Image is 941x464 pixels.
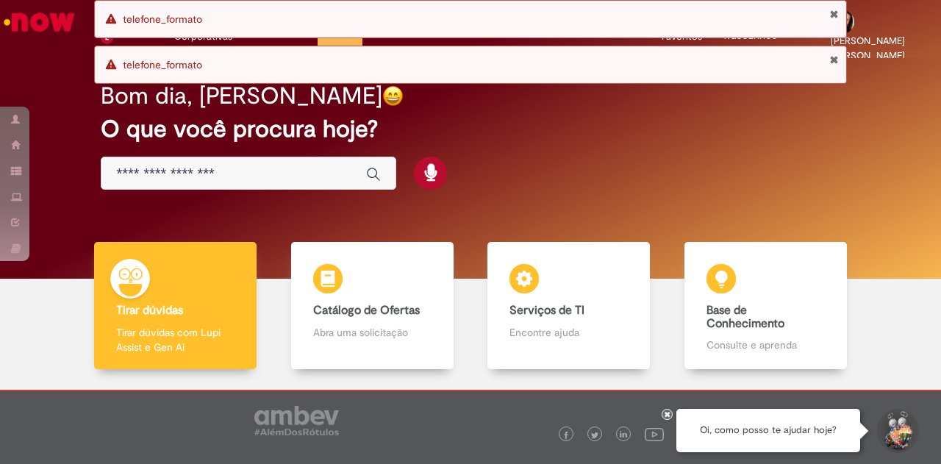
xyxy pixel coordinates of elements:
p: Abra uma solicitação [313,325,432,340]
a: Base de Conhecimento Consulte e aprenda [668,242,865,369]
img: logo_footer_youtube.png [645,424,664,443]
img: logo_footer_facebook.png [562,432,570,439]
b: Tirar dúvidas [116,303,183,318]
a: Catálogo de Ofertas Abra uma solicitação [274,242,471,369]
img: logo_footer_twitter.png [591,432,598,439]
b: Catálogo de Ofertas [313,303,420,318]
b: Base de Conhecimento [706,303,784,331]
span: [PERSON_NAME] [PERSON_NAME] [831,35,905,62]
button: Iniciar Conversa de Suporte [875,409,919,453]
img: logo_footer_ambev_rotulo_gray.png [254,406,339,435]
p: Consulte e aprenda [706,338,825,352]
img: ServiceNow [1,7,77,37]
button: Fechar Notificação [829,8,839,20]
img: logo_footer_linkedin.png [620,431,627,440]
button: Fechar Notificação [829,54,839,65]
h2: O que você procura hoje? [101,116,840,142]
h2: Bom dia, [PERSON_NAME] [101,83,382,109]
b: Serviços de TI [509,303,584,318]
p: Tirar dúvidas com Lupi Assist e Gen Ai [116,325,235,354]
span: telefone_formato [123,13,202,26]
img: happy-face.png [382,85,404,107]
a: Tirar dúvidas Tirar dúvidas com Lupi Assist e Gen Ai [77,242,274,369]
a: Serviços de TI Encontre ajuda [470,242,668,369]
div: Oi, como posso te ajudar hoje? [676,409,860,452]
span: telefone_formato [123,58,202,71]
p: Encontre ajuda [509,325,628,340]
